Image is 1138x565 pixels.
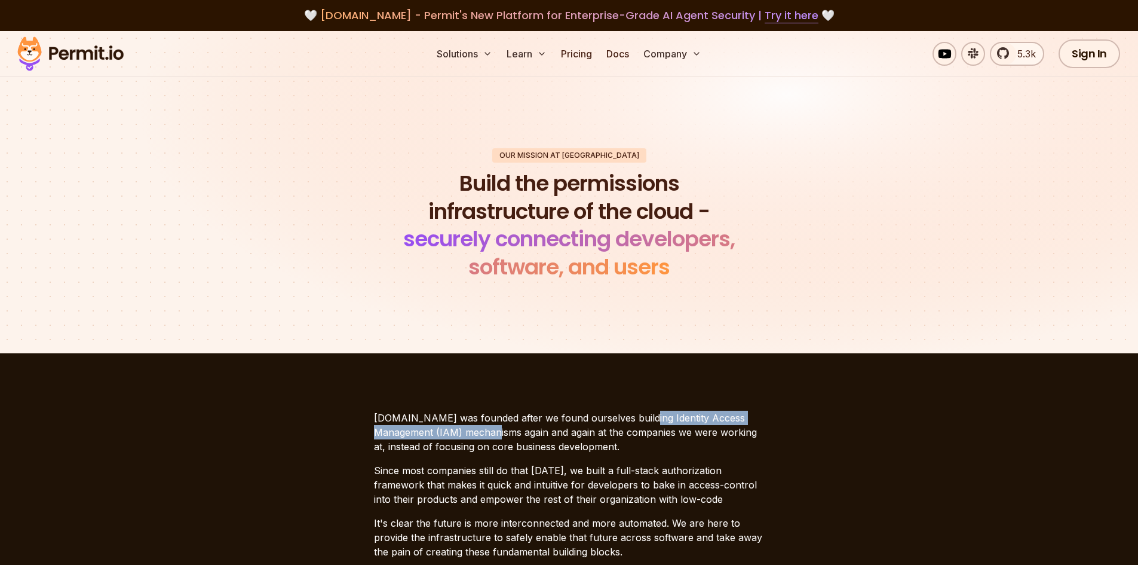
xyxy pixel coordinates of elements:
[387,170,751,282] h1: Build the permissions infrastructure of the cloud -
[374,411,765,454] p: [DOMAIN_NAME] was founded after we found ourselves building Identity Access Management (IAM) mech...
[502,42,551,66] button: Learn
[602,42,634,66] a: Docs
[403,224,735,282] span: securely connecting developers, software, and users
[432,42,497,66] button: Solutions
[765,8,818,23] a: Try it here
[990,42,1044,66] a: 5.3k
[639,42,706,66] button: Company
[1059,39,1120,68] a: Sign In
[492,148,646,163] div: Our mission at [GEOGRAPHIC_DATA]
[320,8,818,23] span: [DOMAIN_NAME] - Permit's New Platform for Enterprise-Grade AI Agent Security |
[1010,47,1036,61] span: 5.3k
[12,33,129,74] img: Permit logo
[556,42,597,66] a: Pricing
[29,7,1109,24] div: 🤍 🤍
[374,463,765,506] p: Since most companies still do that [DATE], we built a full-stack authorization framework that mak...
[374,516,765,559] p: It's clear the future is more interconnected and more automated. We are here to provide the infra...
